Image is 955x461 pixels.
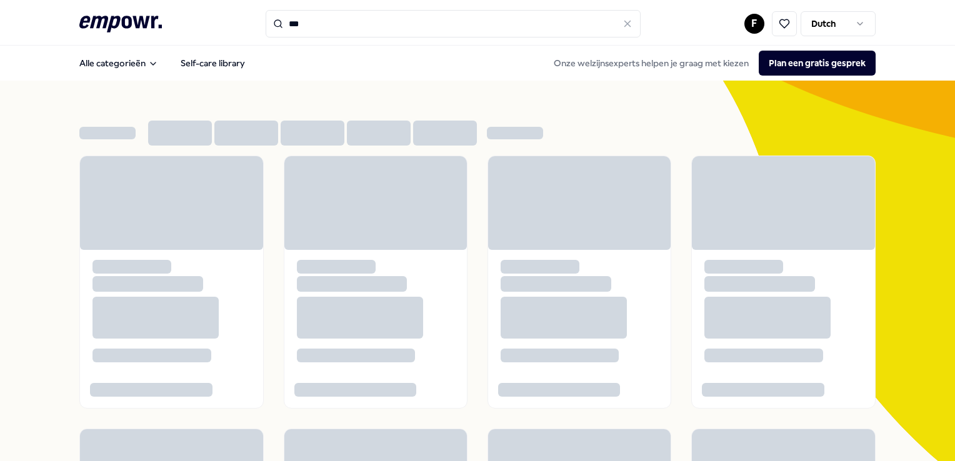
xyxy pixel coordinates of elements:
button: Alle categorieën [69,51,168,76]
button: F [744,14,764,34]
input: Search for products, categories or subcategories [266,10,641,37]
a: Self-care library [171,51,255,76]
button: Plan een gratis gesprek [759,51,876,76]
nav: Main [69,51,255,76]
div: Onze welzijnsexperts helpen je graag met kiezen [544,51,876,76]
